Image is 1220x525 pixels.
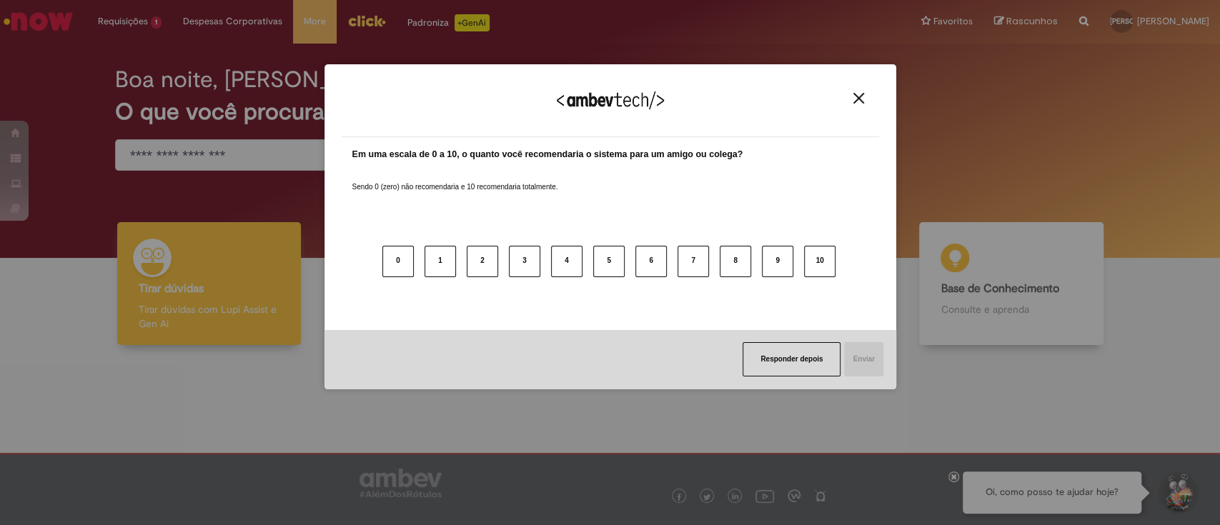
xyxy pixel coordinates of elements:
[853,93,864,104] img: Close
[425,246,456,277] button: 1
[352,148,743,161] label: Em uma escala de 0 a 10, o quanto você recomendaria o sistema para um amigo ou colega?
[762,246,793,277] button: 9
[678,246,709,277] button: 7
[467,246,498,277] button: 2
[743,342,840,376] button: Responder depois
[382,246,414,277] button: 0
[720,246,751,277] button: 8
[635,246,667,277] button: 6
[557,91,664,109] img: Logo Ambevtech
[509,246,540,277] button: 3
[352,165,558,192] label: Sendo 0 (zero) não recomendaria e 10 recomendaria totalmente.
[849,92,868,104] button: Close
[551,246,582,277] button: 4
[804,246,835,277] button: 10
[593,246,625,277] button: 5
